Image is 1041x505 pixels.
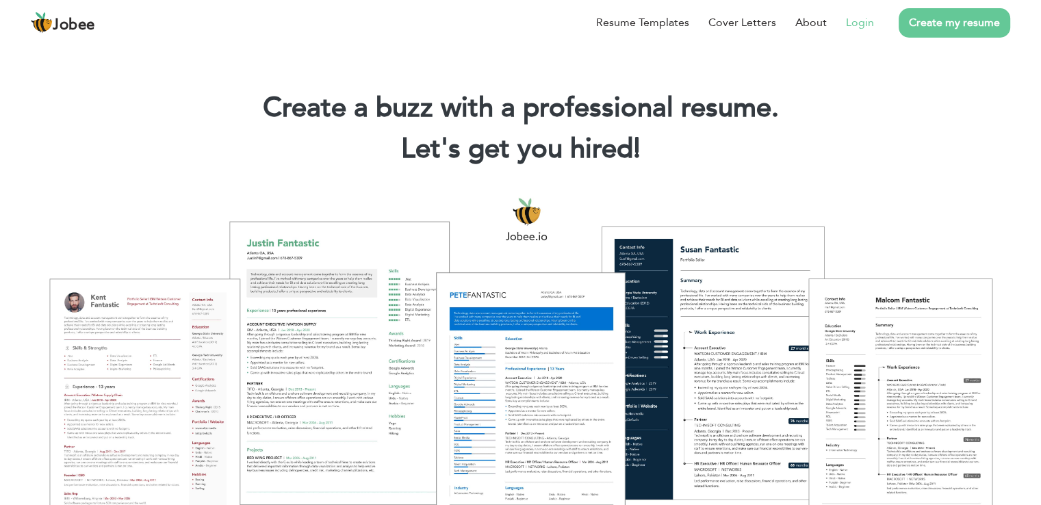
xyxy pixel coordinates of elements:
span: | [634,130,640,168]
a: Create my resume [899,8,1010,38]
a: About [795,14,827,31]
a: Jobee [31,12,95,34]
a: Cover Letters [708,14,776,31]
span: get you hired! [468,130,641,168]
h1: Create a buzz with a professional resume. [21,90,1020,126]
img: jobee.io [31,12,53,34]
a: Login [846,14,874,31]
h2: Let's [21,131,1020,167]
a: Resume Templates [596,14,689,31]
span: Jobee [53,18,95,33]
